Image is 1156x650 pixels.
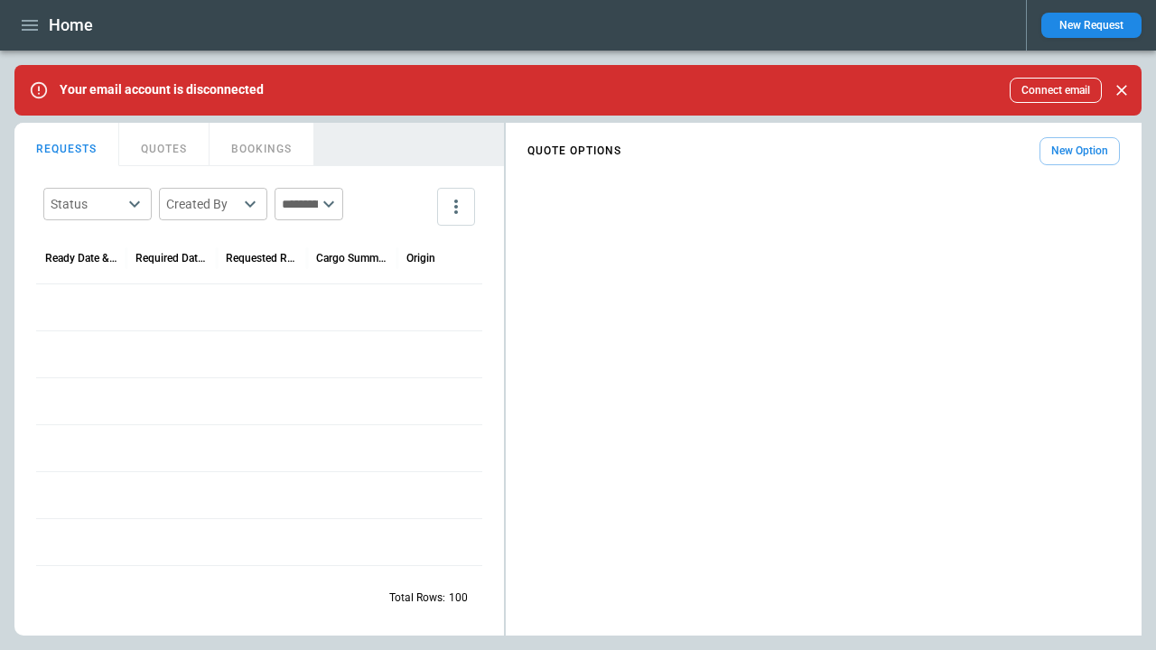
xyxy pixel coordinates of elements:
[527,147,621,155] h4: QUOTE OPTIONS
[119,123,210,166] button: QUOTES
[51,195,123,213] div: Status
[406,252,435,265] div: Origin
[1109,70,1134,110] div: dismiss
[49,14,93,36] h1: Home
[1041,13,1142,38] button: New Request
[45,252,117,265] div: Ready Date & Time (UTC)
[389,590,445,606] p: Total Rows:
[437,188,475,226] button: more
[1109,78,1134,103] button: Close
[210,123,314,166] button: BOOKINGS
[316,252,388,265] div: Cargo Summary
[449,590,468,606] p: 100
[135,252,208,265] div: Required Date & Time (UTC)
[60,82,264,97] p: Your email account is disconnected
[506,130,1142,172] div: scrollable content
[166,195,238,213] div: Created By
[1010,78,1102,103] button: Connect email
[226,252,298,265] div: Requested Route
[14,123,119,166] button: REQUESTS
[1039,137,1120,165] button: New Option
